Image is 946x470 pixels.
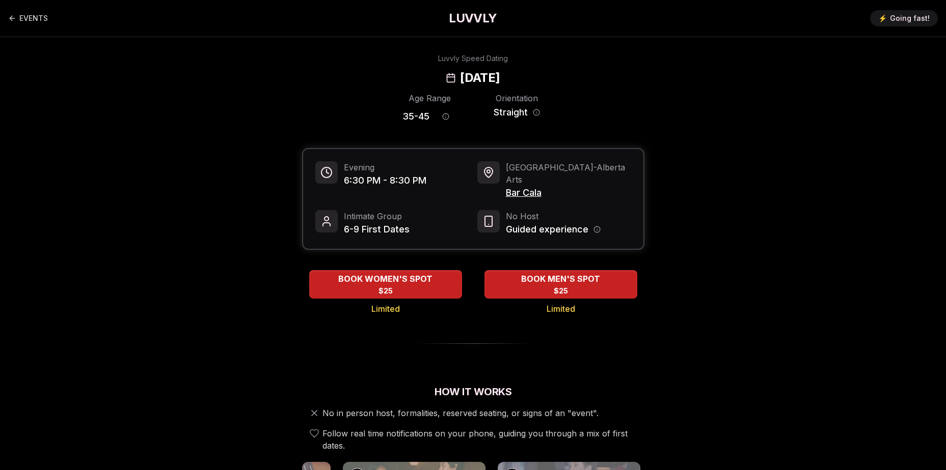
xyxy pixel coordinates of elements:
[890,13,930,23] span: Going fast!
[460,70,500,86] h2: [DATE]
[547,303,575,315] span: Limited
[302,385,644,399] h2: How It Works
[878,13,887,23] span: ⚡️
[506,222,588,237] span: Guided experience
[494,105,528,120] span: Straight
[344,173,426,188] span: 6:30 PM - 8:30 PM
[593,226,601,233] button: Host information
[402,109,429,124] span: 35 - 45
[533,109,540,116] button: Orientation information
[506,161,631,186] span: [GEOGRAPHIC_DATA] - Alberta Arts
[484,270,637,299] button: BOOK MEN'S SPOT - Limited
[344,222,410,237] span: 6-9 First Dates
[322,427,640,452] span: Follow real time notifications on your phone, guiding you through a mix of first dates.
[344,161,426,173] span: Evening
[554,286,568,296] span: $25
[309,270,462,299] button: BOOK WOMEN'S SPOT - Limited
[322,407,599,419] span: No in person host, formalities, reserved seating, or signs of an "event".
[435,105,457,128] button: Age range information
[506,210,601,222] span: No Host
[371,303,400,315] span: Limited
[344,210,410,222] span: Intimate Group
[490,92,544,104] div: Orientation
[519,273,602,285] span: BOOK MEN'S SPOT
[379,286,393,296] span: $25
[506,186,631,200] span: Bar Cala
[438,53,508,64] div: Luvvly Speed Dating
[336,273,435,285] span: BOOK WOMEN'S SPOT
[8,8,48,28] a: Back to events
[402,92,457,104] div: Age Range
[449,10,497,26] a: LUVVLY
